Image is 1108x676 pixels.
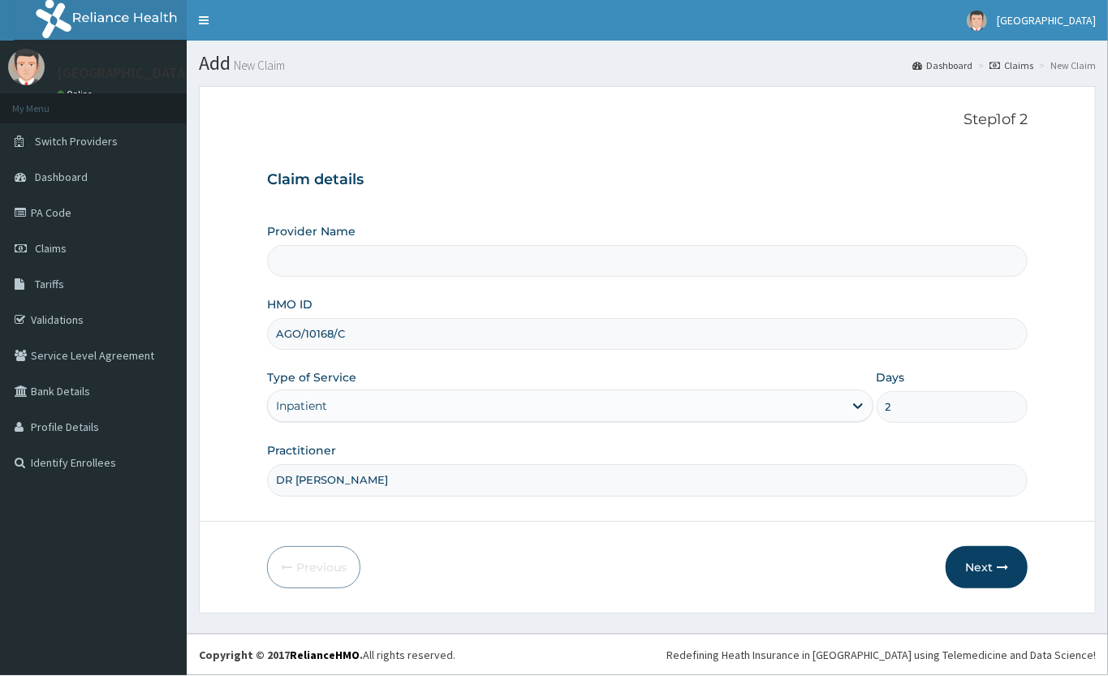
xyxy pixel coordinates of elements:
button: Next [946,546,1028,588]
div: Redefining Heath Insurance in [GEOGRAPHIC_DATA] using Telemedicine and Data Science! [666,647,1096,663]
a: Dashboard [912,58,972,72]
a: RelianceHMO [290,648,360,662]
li: New Claim [1035,58,1096,72]
a: Online [57,88,96,100]
span: Claims [35,241,67,256]
div: Inpatient [276,398,327,414]
label: Provider Name [267,223,356,239]
img: User Image [8,49,45,85]
label: HMO ID [267,296,313,312]
a: Claims [989,58,1033,72]
input: Enter HMO ID [267,318,1028,350]
strong: Copyright © 2017 . [199,648,363,662]
span: Dashboard [35,170,88,184]
p: Step 1 of 2 [267,111,1028,129]
footer: All rights reserved. [187,634,1108,675]
label: Practitioner [267,442,336,459]
label: Type of Service [267,369,356,385]
input: Enter Name [267,464,1028,496]
span: Tariffs [35,277,64,291]
p: [GEOGRAPHIC_DATA] [57,66,191,80]
h3: Claim details [267,171,1028,189]
button: Previous [267,546,360,588]
img: User Image [967,11,987,31]
h1: Add [199,53,1096,74]
span: [GEOGRAPHIC_DATA] [997,13,1096,28]
small: New Claim [231,59,285,71]
span: Switch Providers [35,134,118,149]
label: Days [877,369,905,385]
